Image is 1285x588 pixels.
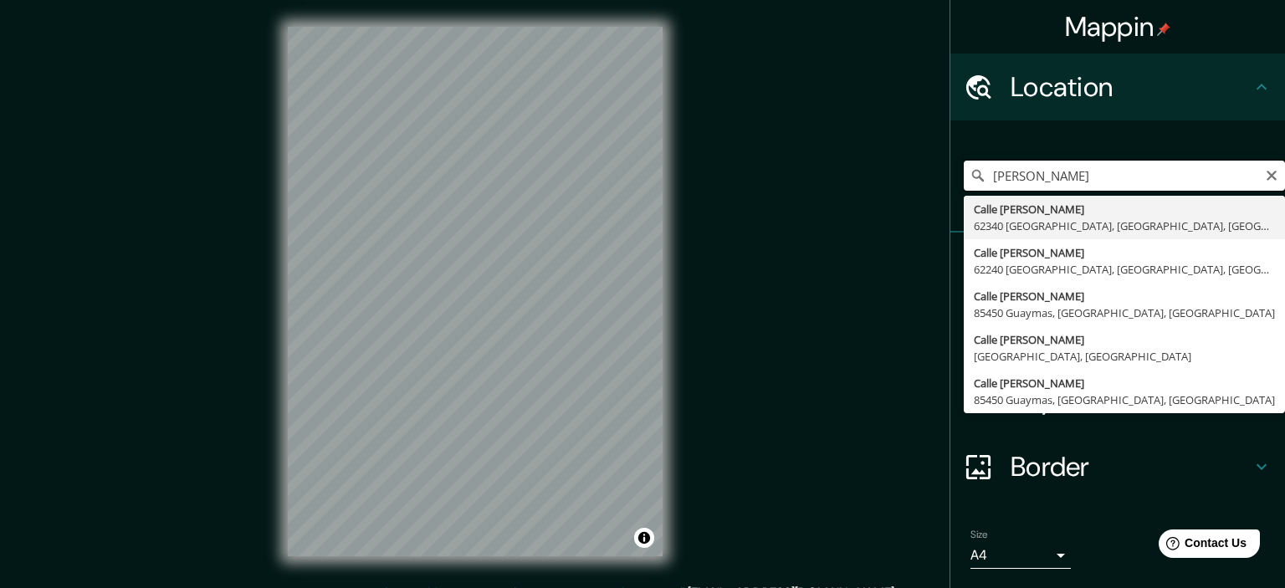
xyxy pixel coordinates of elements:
div: A4 [970,542,1071,569]
h4: Layout [1011,383,1252,417]
div: 85450 Guaymas, [GEOGRAPHIC_DATA], [GEOGRAPHIC_DATA] [974,304,1275,321]
img: pin-icon.png [1157,23,1170,36]
button: Toggle attribution [634,528,654,548]
input: Pick your city or area [964,161,1285,191]
div: 62240 [GEOGRAPHIC_DATA], [GEOGRAPHIC_DATA], [GEOGRAPHIC_DATA] [974,261,1275,278]
div: 62340 [GEOGRAPHIC_DATA], [GEOGRAPHIC_DATA], [GEOGRAPHIC_DATA] [974,217,1275,234]
div: Layout [950,366,1285,433]
div: Pins [950,233,1285,299]
div: Calle [PERSON_NAME] [974,244,1275,261]
button: Clear [1265,166,1278,182]
canvas: Map [288,27,663,556]
label: Size [970,528,988,542]
div: Location [950,54,1285,120]
div: Calle [PERSON_NAME] [974,288,1275,304]
iframe: Help widget launcher [1136,523,1267,570]
div: [GEOGRAPHIC_DATA], [GEOGRAPHIC_DATA] [974,348,1275,365]
h4: Location [1011,70,1252,104]
h4: Border [1011,450,1252,483]
div: Border [950,433,1285,500]
h4: Mappin [1065,10,1171,43]
div: Calle [PERSON_NAME] [974,201,1275,217]
div: Calle [PERSON_NAME] [974,331,1275,348]
div: 85450 Guaymas, [GEOGRAPHIC_DATA], [GEOGRAPHIC_DATA] [974,391,1275,408]
div: Style [950,299,1285,366]
div: Calle [PERSON_NAME] [974,375,1275,391]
